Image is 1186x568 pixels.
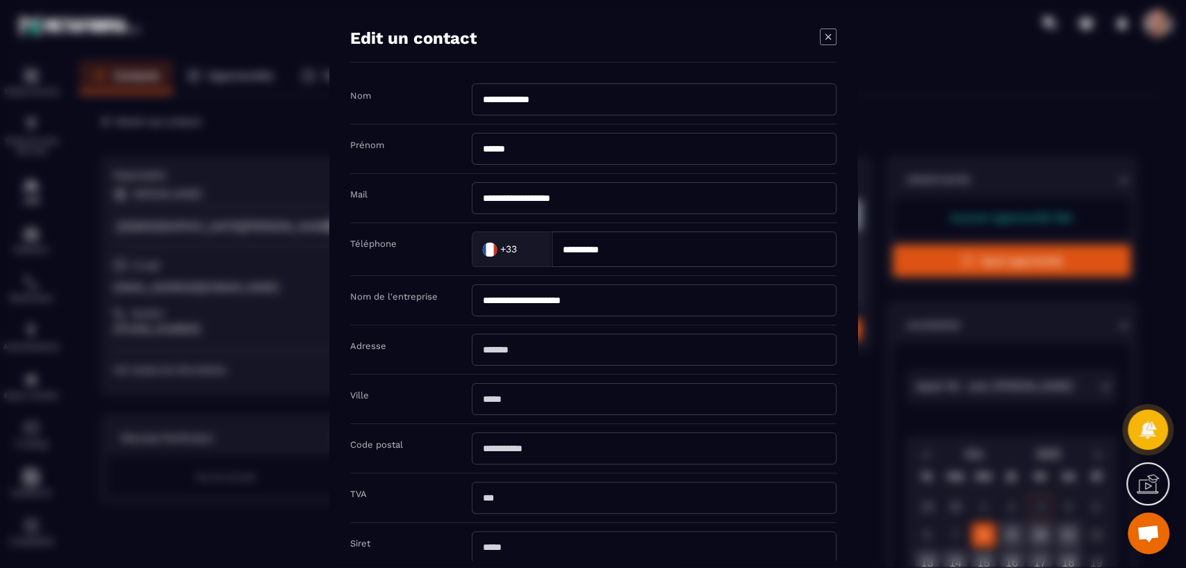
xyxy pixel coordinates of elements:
[350,390,369,400] label: Ville
[1128,512,1169,554] div: Ouvrir le chat
[350,140,384,150] label: Prénom
[500,243,516,257] span: +33
[350,238,397,249] label: Téléphone
[350,90,371,101] label: Nom
[350,489,367,499] label: TVA
[475,235,503,263] img: Country Flag
[350,341,386,351] label: Adresse
[350,189,368,200] label: Mail
[520,238,537,259] input: Search for option
[350,439,403,450] label: Code postal
[350,291,438,302] label: Nom de l'entreprise
[350,29,477,48] h4: Edit un contact
[350,538,370,549] label: Siret
[472,232,552,267] div: Search for option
